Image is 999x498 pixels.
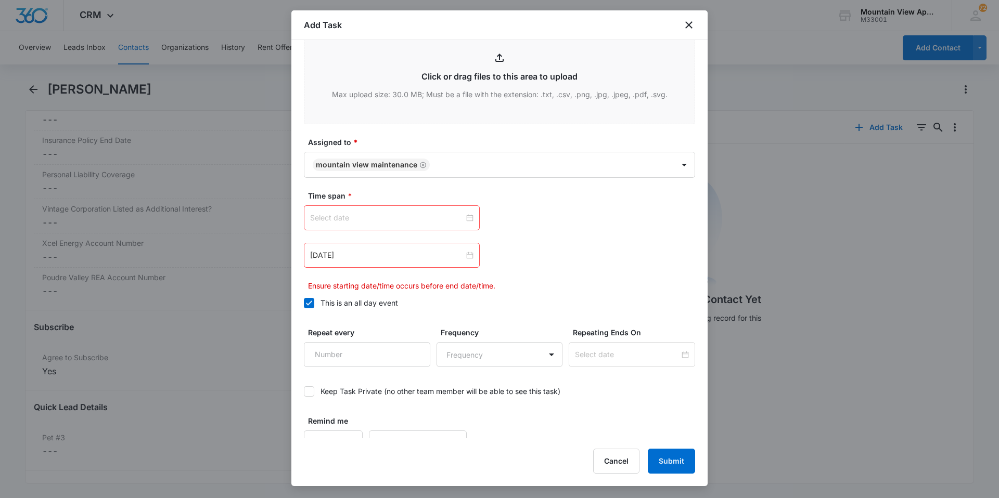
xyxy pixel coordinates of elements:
[593,449,639,474] button: Cancel
[417,161,427,168] div: Remove Mountain View Maintenance
[308,280,695,291] p: Ensure starting date/time occurs before end date/time.
[308,137,699,148] label: Assigned to
[304,19,342,31] h1: Add Task
[316,161,417,168] div: Mountain View Maintenance
[575,349,680,360] input: Select date
[308,415,367,426] label: Remind me
[321,386,560,397] div: Keep Task Private (no other team member will be able to see this task)
[648,449,695,474] button: Submit
[308,327,434,338] label: Repeat every
[321,297,398,308] div: This is an all day event
[441,327,567,338] label: Frequency
[310,250,464,261] input: May 16, 2023
[310,212,464,224] input: Select date
[683,19,695,31] button: close
[573,327,699,338] label: Repeating Ends On
[308,190,699,201] label: Time span
[304,430,363,455] input: Number
[304,342,430,367] input: Number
